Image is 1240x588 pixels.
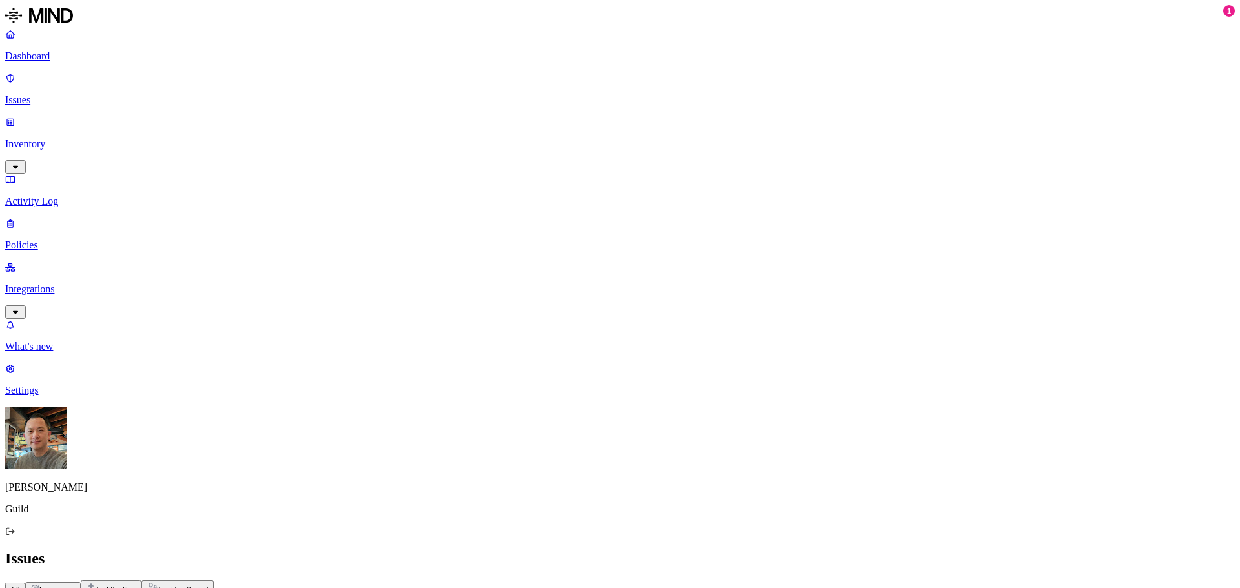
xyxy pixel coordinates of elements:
p: Policies [5,239,1235,251]
a: Dashboard [5,28,1235,62]
p: Integrations [5,283,1235,295]
a: What's new [5,319,1235,352]
p: Issues [5,94,1235,106]
p: Activity Log [5,196,1235,207]
h2: Issues [5,550,1235,567]
p: Settings [5,385,1235,396]
div: 1 [1223,5,1235,17]
p: Dashboard [5,50,1235,62]
p: Guild [5,503,1235,515]
a: Inventory [5,116,1235,172]
p: What's new [5,341,1235,352]
a: Integrations [5,261,1235,317]
a: MIND [5,5,1235,28]
a: Policies [5,218,1235,251]
a: Activity Log [5,174,1235,207]
a: Settings [5,363,1235,396]
p: Inventory [5,138,1235,150]
img: MIND [5,5,73,26]
img: Huy Ngo [5,407,67,469]
a: Issues [5,72,1235,106]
